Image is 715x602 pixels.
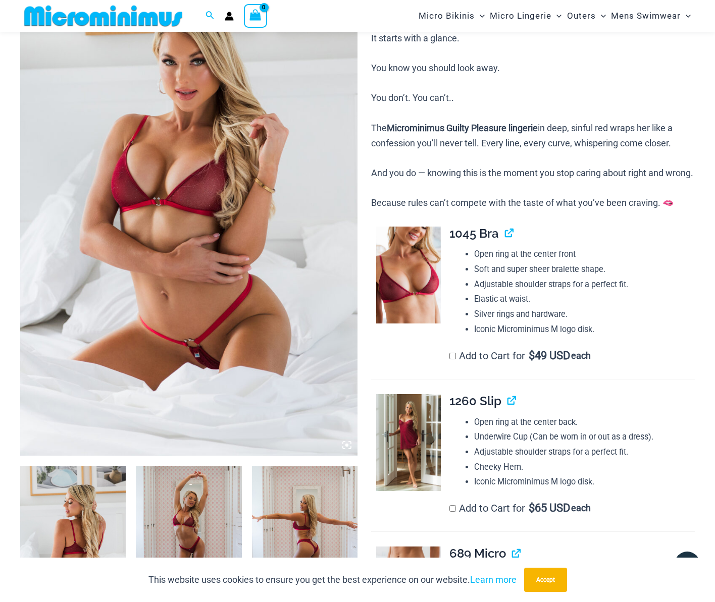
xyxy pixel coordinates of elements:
p: It starts with a glance. You know you should look away. You don’t. You can’t.. The in deep, sinfu... [371,31,695,210]
a: Mens SwimwearMenu ToggleMenu Toggle [608,3,693,29]
input: Add to Cart for$49 USD each [449,353,456,359]
li: Soft and super sheer bralette shape. [474,262,695,277]
li: Open ring at the center back. [474,415,695,430]
li: Iconic Microminimus M logo disk. [474,322,695,337]
span: 49 USD [529,351,570,361]
li: Open ring at the center front [474,247,695,262]
li: Cheeky Hem. [474,460,695,475]
a: Micro LingerieMenu ToggleMenu Toggle [487,3,564,29]
span: Menu Toggle [596,3,606,29]
a: Learn more [470,574,517,585]
button: Accept [524,568,567,592]
span: Menu Toggle [475,3,485,29]
li: Iconic Microminimus M logo disk. [474,474,695,489]
span: Mens Swimwear [611,3,681,29]
p: This website uses cookies to ensure you get the best experience on our website. [148,572,517,587]
label: Add to Cart for [449,502,591,514]
span: $ [529,349,535,362]
span: Micro Lingerie [490,3,551,29]
a: Micro BikinisMenu ToggleMenu Toggle [416,3,487,29]
b: Microminimus Guilty Pleasure lingerie [387,123,538,133]
span: 1045 Bra [449,226,499,241]
span: $ [529,502,535,514]
li: Underwire Cup (Can be worn in or out as a dress). [474,429,695,445]
li: Elastic at waist. [474,292,695,307]
img: Guilty Pleasures Red 1260 Slip [376,394,441,491]
input: Add to Cart for$65 USD each [449,505,456,512]
label: Add to Cart for [449,350,591,362]
li: Silver rings and hardware. [474,307,695,322]
img: Guilty Pleasures Red 1045 Bra [376,227,441,323]
a: Account icon link [225,12,234,21]
li: Adjustable shoulder straps for a perfect fit. [474,445,695,460]
span: each [571,503,591,513]
span: 1260 Slip [449,394,501,408]
span: Micro Bikinis [419,3,475,29]
span: Outers [567,3,596,29]
li: Adjustable shoulder straps for a perfect fit. [474,277,695,292]
span: each [571,351,591,361]
span: Menu Toggle [681,3,691,29]
a: Search icon link [206,10,215,22]
span: Menu Toggle [551,3,561,29]
a: OutersMenu ToggleMenu Toggle [565,3,608,29]
img: MM SHOP LOGO FLAT [20,5,186,27]
a: View Shopping Cart, empty [244,4,267,27]
span: 689 Micro [449,546,506,561]
span: 65 USD [529,503,570,513]
nav: Site Navigation [415,2,695,30]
